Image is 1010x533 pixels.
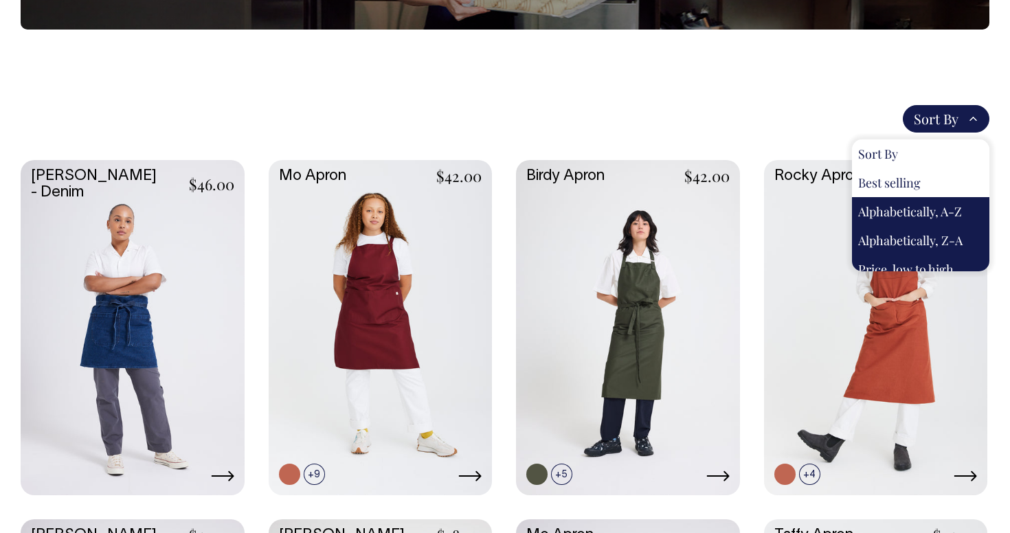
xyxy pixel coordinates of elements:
[852,255,989,284] div: Price, low to high
[852,197,989,226] div: Alphabetically, A-Z
[304,464,325,485] span: +9
[852,226,989,255] div: Alphabetically, Z-A
[852,168,989,197] div: Best selling
[799,464,820,485] span: +4
[551,464,572,485] span: +5
[852,139,989,168] div: Sort By
[914,111,958,127] span: Sort By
